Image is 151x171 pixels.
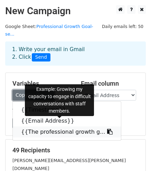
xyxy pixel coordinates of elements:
span: Daily emails left: 50 [100,23,146,30]
small: [PERSON_NAME][EMAIL_ADDRESS][PERSON_NAME][DOMAIN_NAME] [12,158,126,171]
a: {{Timestamp}} [13,104,121,115]
small: Google Sheet: [5,24,93,37]
h2: New Campaign [5,5,146,17]
span: Send [32,53,50,61]
a: Daily emails left: 50 [100,24,146,29]
div: 1. Write your email in Gmail 2. Click [7,46,144,61]
a: {{Email Address}} [13,115,121,126]
a: Professional Growth Goal-se... [5,24,93,37]
h5: Variables [12,80,70,87]
iframe: Chat Widget [116,138,151,171]
h5: Email column [81,80,139,87]
a: Copy/paste... [12,90,55,101]
h5: 49 Recipients [12,146,139,154]
div: Example: Growing my capacity to engage in difficult conversations with staff members. [25,84,94,116]
a: {{The professional growth g... [13,126,121,137]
